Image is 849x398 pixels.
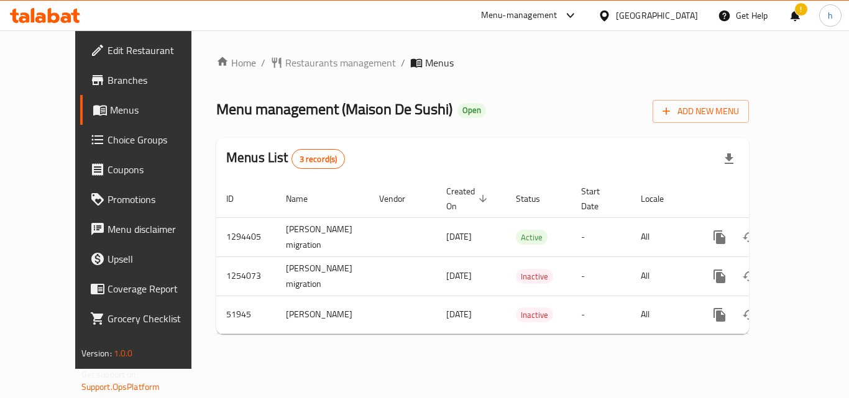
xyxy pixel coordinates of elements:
[216,180,834,334] table: enhanced table
[276,256,369,296] td: [PERSON_NAME] migration
[80,244,217,274] a: Upsell
[80,155,217,184] a: Coupons
[216,95,452,123] span: Menu management ( Maison De Sushi )
[516,269,553,284] div: Inactive
[641,191,680,206] span: Locale
[108,222,207,237] span: Menu disclaimer
[663,104,739,119] span: Add New Menu
[270,55,396,70] a: Restaurants management
[481,8,558,23] div: Menu-management
[80,184,217,214] a: Promotions
[735,222,764,252] button: Change Status
[108,311,207,326] span: Grocery Checklist
[286,191,324,206] span: Name
[226,148,345,169] h2: Menus List
[216,55,256,70] a: Home
[108,132,207,147] span: Choice Groups
[735,300,764,330] button: Change Status
[714,144,744,174] div: Export file
[108,43,207,58] span: Edit Restaurant
[80,125,217,155] a: Choice Groups
[216,55,749,70] nav: breadcrumb
[108,73,207,88] span: Branches
[80,35,217,65] a: Edit Restaurant
[226,191,250,206] span: ID
[705,300,735,330] button: more
[828,9,833,22] span: h
[80,214,217,244] a: Menu disclaimer
[216,217,276,256] td: 1294405
[653,100,749,123] button: Add New Menu
[581,184,616,214] span: Start Date
[81,345,112,361] span: Version:
[292,153,345,165] span: 3 record(s)
[446,228,472,245] span: [DATE]
[401,55,405,70] li: /
[516,308,553,322] span: Inactive
[705,261,735,291] button: more
[425,55,454,70] span: Menus
[291,149,346,169] div: Total records count
[80,304,217,333] a: Grocery Checklist
[81,366,139,382] span: Get support on:
[81,379,160,395] a: Support.OpsPlatform
[276,296,369,333] td: [PERSON_NAME]
[446,184,491,214] span: Created On
[285,55,396,70] span: Restaurants management
[108,162,207,177] span: Coupons
[516,269,553,284] span: Inactive
[379,191,421,206] span: Vendor
[108,251,207,266] span: Upsell
[705,222,735,252] button: more
[446,268,472,284] span: [DATE]
[216,296,276,333] td: 51945
[80,65,217,95] a: Branches
[616,9,698,22] div: [GEOGRAPHIC_DATA]
[631,217,695,256] td: All
[108,281,207,296] span: Coverage Report
[571,256,631,296] td: -
[631,256,695,296] td: All
[571,217,631,256] td: -
[571,296,631,333] td: -
[216,256,276,296] td: 1254073
[261,55,265,70] li: /
[114,345,133,361] span: 1.0.0
[108,192,207,207] span: Promotions
[516,230,548,245] span: Active
[457,105,486,115] span: Open
[80,274,217,304] a: Coverage Report
[735,261,764,291] button: Change Status
[631,296,695,333] td: All
[276,217,369,256] td: [PERSON_NAME] migration
[446,306,472,322] span: [DATE]
[80,95,217,125] a: Menus
[516,191,556,206] span: Status
[695,180,834,218] th: Actions
[516,230,548,245] div: Active
[110,102,207,117] span: Menus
